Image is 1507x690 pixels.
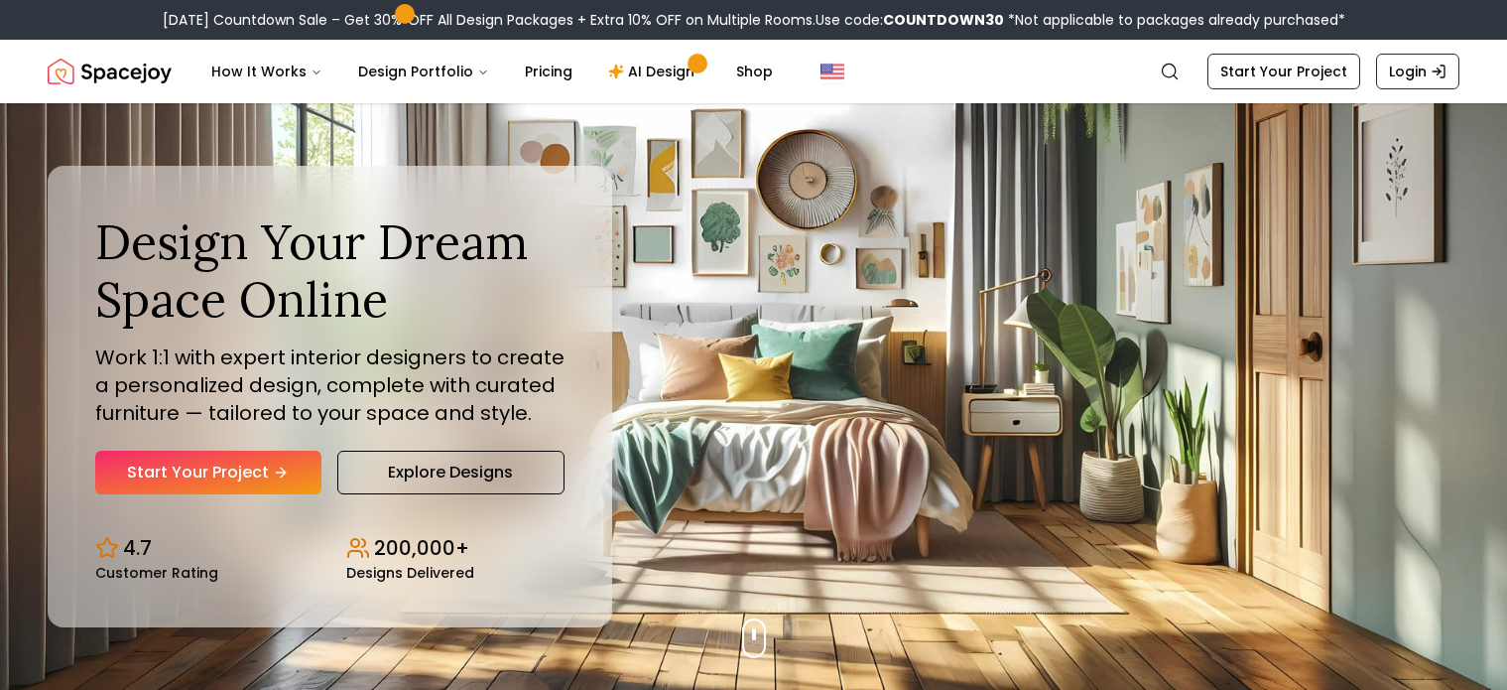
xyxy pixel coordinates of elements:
a: Login [1376,54,1459,89]
a: Start Your Project [1207,54,1360,89]
p: Work 1:1 with expert interior designers to create a personalized design, complete with curated fu... [95,344,565,427]
small: Designs Delivered [346,566,474,580]
button: Design Portfolio [342,52,505,91]
a: Spacejoy [48,52,172,91]
span: *Not applicable to packages already purchased* [1004,10,1345,30]
p: 4.7 [123,534,152,562]
div: Design stats [95,518,565,580]
button: How It Works [195,52,338,91]
a: AI Design [592,52,716,91]
img: United States [820,60,844,83]
img: Spacejoy Logo [48,52,172,91]
div: [DATE] Countdown Sale – Get 30% OFF All Design Packages + Extra 10% OFF on Multiple Rooms. [163,10,1345,30]
nav: Main [195,52,789,91]
a: Shop [720,52,789,91]
span: Use code: [816,10,1004,30]
small: Customer Rating [95,566,218,580]
b: COUNTDOWN30 [883,10,1004,30]
a: Pricing [509,52,588,91]
p: 200,000+ [374,534,469,562]
a: Start Your Project [95,451,321,494]
nav: Global [48,40,1459,103]
a: Explore Designs [337,451,565,494]
h1: Design Your Dream Space Online [95,213,565,328]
